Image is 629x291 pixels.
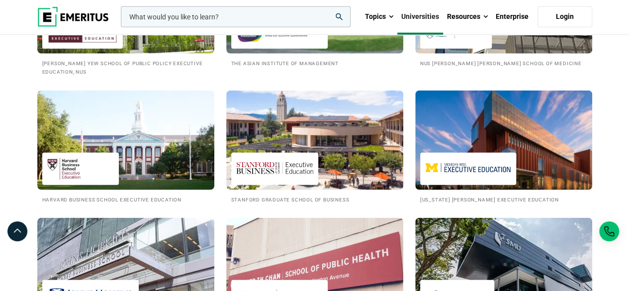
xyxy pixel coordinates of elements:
img: Universities We Work With [415,91,592,190]
img: Michigan Ross Executive Education [425,158,512,180]
input: woocommerce-product-search-field-0 [121,6,351,27]
h2: The Asian Institute of Management [231,59,398,67]
h2: [PERSON_NAME] Yew School of Public Policy Executive Education, NUS [42,59,209,76]
h2: [US_STATE] [PERSON_NAME] Executive Education [420,195,587,203]
h2: Stanford Graduate School of Business [231,195,398,203]
img: Harvard Business School Executive Education [47,158,114,180]
h2: Harvard Business School Executive Education [42,195,209,203]
img: Universities We Work With [226,91,403,190]
a: Universities We Work With Stanford Graduate School of Business Stanford Graduate School of Business [226,91,403,203]
img: Stanford Graduate School of Business [236,158,313,180]
a: Universities We Work With Harvard Business School Executive Education Harvard Business School Exe... [37,91,214,203]
a: Login [538,6,592,27]
a: Universities We Work With Michigan Ross Executive Education [US_STATE] [PERSON_NAME] Executive Ed... [415,91,592,203]
img: Universities We Work With [37,91,214,190]
h2: NUS [PERSON_NAME] [PERSON_NAME] School of Medicine [420,59,587,67]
